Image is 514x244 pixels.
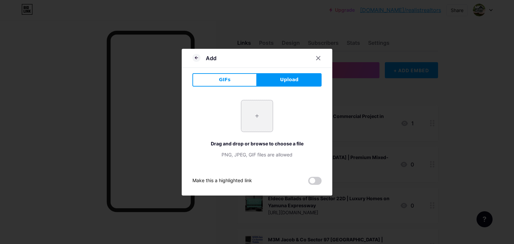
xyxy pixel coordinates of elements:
[192,140,322,147] div: Drag and drop or browse to choose a file
[192,151,322,158] div: PNG, JPEG, GIF files are allowed
[206,54,217,62] div: Add
[192,177,252,185] div: Make this a highlighted link
[219,76,231,83] span: GIFs
[192,73,257,87] button: GIFs
[280,76,298,83] span: Upload
[257,73,322,87] button: Upload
